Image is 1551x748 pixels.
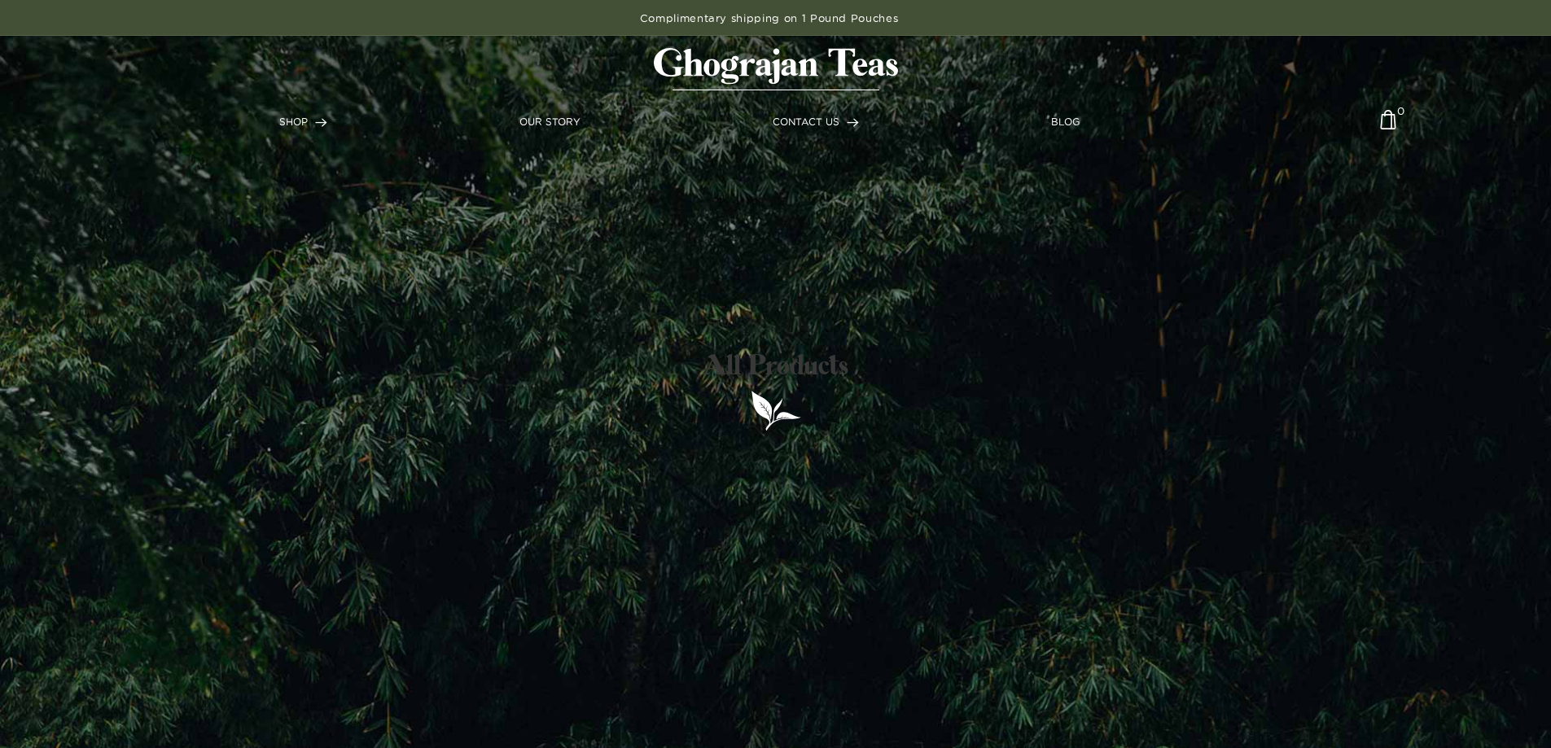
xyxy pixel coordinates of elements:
[279,115,327,129] a: SHOP
[703,350,848,381] h2: All Products
[1051,115,1080,129] a: BLOG
[519,115,581,129] a: OUR STORY
[773,116,839,127] span: CONTACT US
[279,116,308,127] span: SHOP
[750,390,802,431] img: logo-leaf.svg
[1397,103,1404,111] span: 0
[315,118,327,127] img: forward-arrow.svg
[773,115,859,129] a: CONTACT US
[847,118,859,127] img: forward-arrow.svg
[1380,110,1396,142] a: 0
[1380,110,1396,142] img: cart-icon-matt.svg
[654,48,898,90] img: logo-matt.svg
